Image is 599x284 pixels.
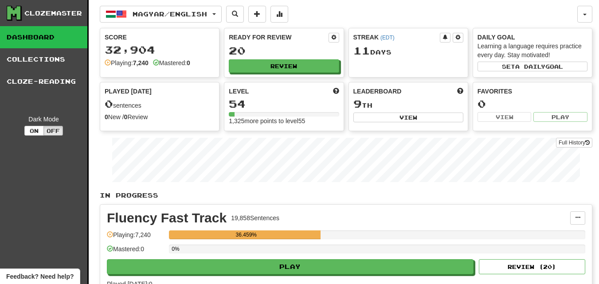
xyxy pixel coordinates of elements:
p: In Progress [100,191,592,200]
button: Seta dailygoal [478,62,587,71]
div: Clozemaster [24,9,82,18]
button: More stats [270,6,288,23]
button: Play [533,112,587,122]
div: Ready for Review [229,33,328,42]
div: Daily Goal [478,33,587,42]
span: Score more points to level up [333,87,339,96]
div: 54 [229,98,339,109]
button: Review (20) [479,259,585,274]
div: th [353,98,463,110]
span: Leaderboard [353,87,402,96]
button: View [478,112,532,122]
div: 1,325 more points to level 55 [229,117,339,125]
div: New / Review [105,113,215,121]
div: 32,904 [105,44,215,55]
strong: 0 [187,59,190,66]
a: (EDT) [380,35,395,41]
span: 11 [353,44,370,57]
strong: 7,240 [133,59,149,66]
div: Mastered: 0 [107,245,164,259]
strong: 0 [105,113,108,121]
div: Mastered: [153,58,190,67]
span: 0 [105,97,113,110]
strong: 0 [124,113,128,121]
span: Magyar / English [133,10,207,18]
div: sentences [105,98,215,110]
button: Play [107,259,474,274]
div: Playing: 7,240 [107,230,164,245]
div: Score [105,33,215,42]
span: a daily [515,63,545,70]
div: Streak [353,33,440,42]
button: Search sentences [226,6,244,23]
div: Playing: [105,58,149,67]
a: Full History [556,138,592,148]
button: Review [229,59,339,73]
button: On [24,126,44,136]
div: 20 [229,45,339,56]
span: Played [DATE] [105,87,152,96]
span: 9 [353,97,362,110]
div: Favorites [478,87,587,96]
span: Level [229,87,249,96]
button: Magyar/English [100,6,222,23]
span: Open feedback widget [6,272,74,281]
div: 19,858 Sentences [231,214,279,222]
div: Dark Mode [7,115,81,124]
div: Learning a language requires practice every day. Stay motivated! [478,42,587,59]
div: Day s [353,45,463,57]
span: This week in points, UTC [457,87,463,96]
button: View [353,113,463,122]
button: Add sentence to collection [248,6,266,23]
div: Fluency Fast Track [107,211,227,225]
button: Off [43,126,63,136]
div: 0 [478,98,587,109]
div: 36.459% [172,230,321,239]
